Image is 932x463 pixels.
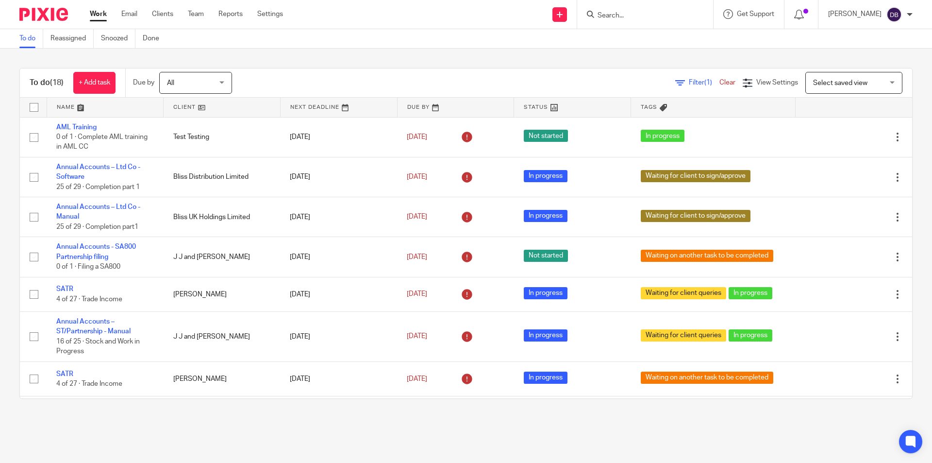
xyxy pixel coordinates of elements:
[280,157,397,197] td: [DATE]
[280,277,397,311] td: [DATE]
[56,204,140,220] a: Annual Accounts – Ltd Co - Manual
[407,173,427,180] span: [DATE]
[164,117,281,157] td: Test Testing
[280,396,397,436] td: [DATE]
[407,254,427,260] span: [DATE]
[524,170,567,182] span: In progress
[73,72,116,94] a: + Add task
[143,29,166,48] a: Done
[19,8,68,21] img: Pixie
[56,371,73,377] a: SATR
[56,164,140,180] a: Annual Accounts – Ltd Co - Software
[729,329,772,342] span: In progress
[641,170,750,182] span: Waiting for client to sign/approve
[56,243,136,260] a: Annual Accounts - SA800 Partnership filing
[19,29,43,48] a: To do
[133,78,154,87] p: Due by
[164,396,281,436] td: [PERSON_NAME]
[56,223,138,230] span: 25 of 29 · Completion part1
[641,210,750,222] span: Waiting for client to sign/approve
[50,29,94,48] a: Reassigned
[56,296,122,303] span: 4 of 27 · Trade Income
[689,79,719,86] span: Filter
[164,312,281,362] td: J J and [PERSON_NAME]
[56,134,148,151] span: 0 of 1 · Complete AML training in AML CC
[704,79,712,86] span: (1)
[886,7,902,22] img: svg%3E
[524,210,567,222] span: In progress
[164,361,281,396] td: [PERSON_NAME]
[524,287,567,299] span: In progress
[641,250,773,262] span: Waiting on another task to be completed
[56,338,140,355] span: 16 of 25 · Stock and Work in Progress
[101,29,135,48] a: Snoozed
[164,277,281,311] td: [PERSON_NAME]
[56,380,122,387] span: 4 of 27 · Trade Income
[280,312,397,362] td: [DATE]
[280,361,397,396] td: [DATE]
[407,333,427,340] span: [DATE]
[407,291,427,298] span: [DATE]
[56,263,120,270] span: 0 of 1 · Filing a SA800
[30,78,64,88] h1: To do
[641,372,773,384] span: Waiting on another task to be completed
[597,12,684,20] input: Search
[524,372,567,384] span: In progress
[641,104,657,110] span: Tags
[407,214,427,221] span: [DATE]
[407,134,427,140] span: [DATE]
[828,9,882,19] p: [PERSON_NAME]
[813,80,867,86] span: Select saved view
[121,9,137,19] a: Email
[56,286,73,292] a: SATR
[280,237,397,277] td: [DATE]
[641,130,684,142] span: In progress
[524,130,568,142] span: Not started
[719,79,735,86] a: Clear
[167,80,174,86] span: All
[218,9,243,19] a: Reports
[641,287,726,299] span: Waiting for client queries
[524,329,567,342] span: In progress
[641,329,726,342] span: Waiting for client queries
[90,9,107,19] a: Work
[50,79,64,86] span: (18)
[164,157,281,197] td: Bliss Distribution Limited
[280,117,397,157] td: [DATE]
[56,184,140,190] span: 25 of 29 · Completion part 1
[164,237,281,277] td: J J and [PERSON_NAME]
[729,287,772,299] span: In progress
[756,79,798,86] span: View Settings
[188,9,204,19] a: Team
[152,9,173,19] a: Clients
[524,250,568,262] span: Not started
[407,376,427,382] span: [DATE]
[280,197,397,237] td: [DATE]
[737,11,774,17] span: Get Support
[164,197,281,237] td: Bliss UK Holdings Limited
[56,124,97,131] a: AML Training
[257,9,283,19] a: Settings
[56,318,131,335] a: Annual Accounts – ST/Partnership - Manual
